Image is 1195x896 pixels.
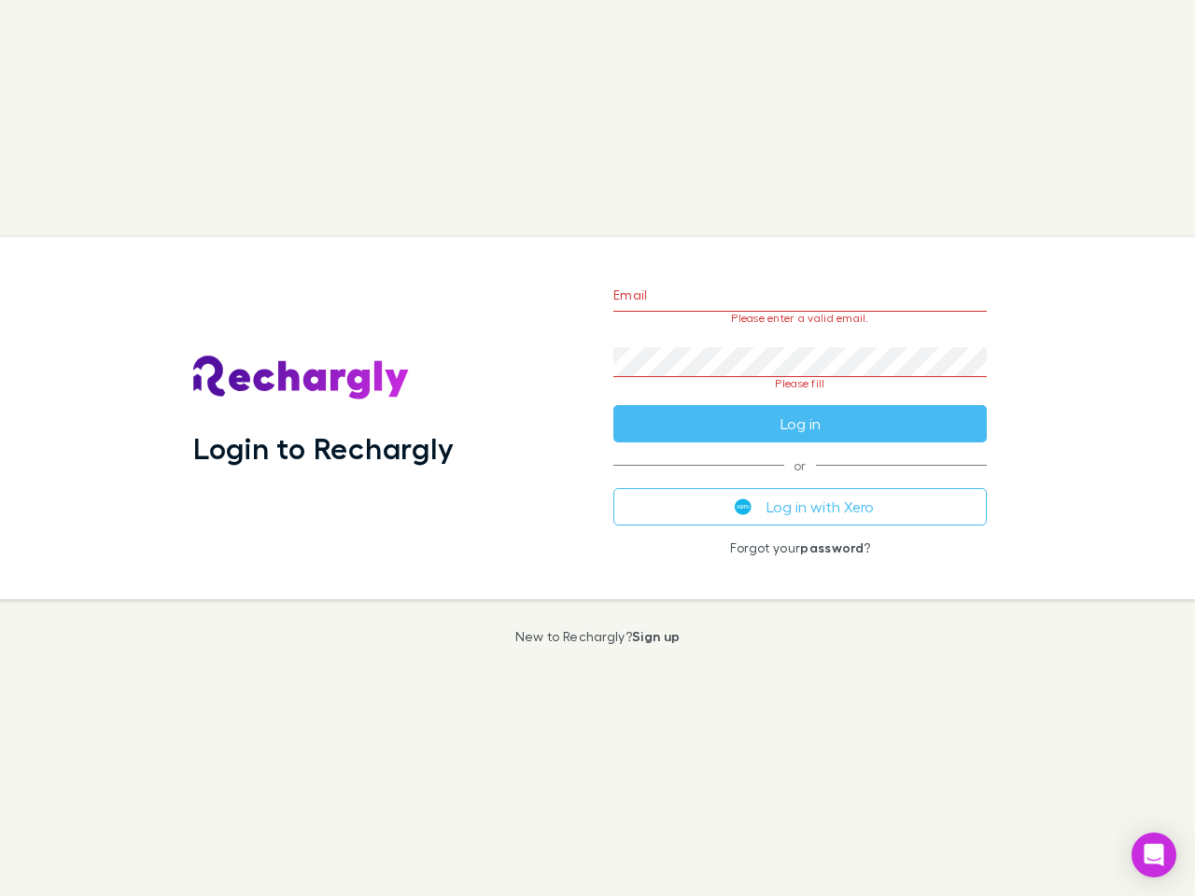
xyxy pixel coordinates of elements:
span: or [613,465,987,466]
p: New to Rechargly? [515,629,681,644]
button: Log in [613,405,987,442]
p: Please fill [613,377,987,390]
a: Sign up [632,628,680,644]
img: Xero's logo [735,498,752,515]
a: password [800,539,864,555]
p: Forgot your ? [613,540,987,555]
div: Open Intercom Messenger [1132,833,1176,877]
img: Rechargly's Logo [193,356,410,400]
button: Log in with Xero [613,488,987,525]
h1: Login to Rechargly [193,430,454,466]
p: Please enter a valid email. [613,312,987,325]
